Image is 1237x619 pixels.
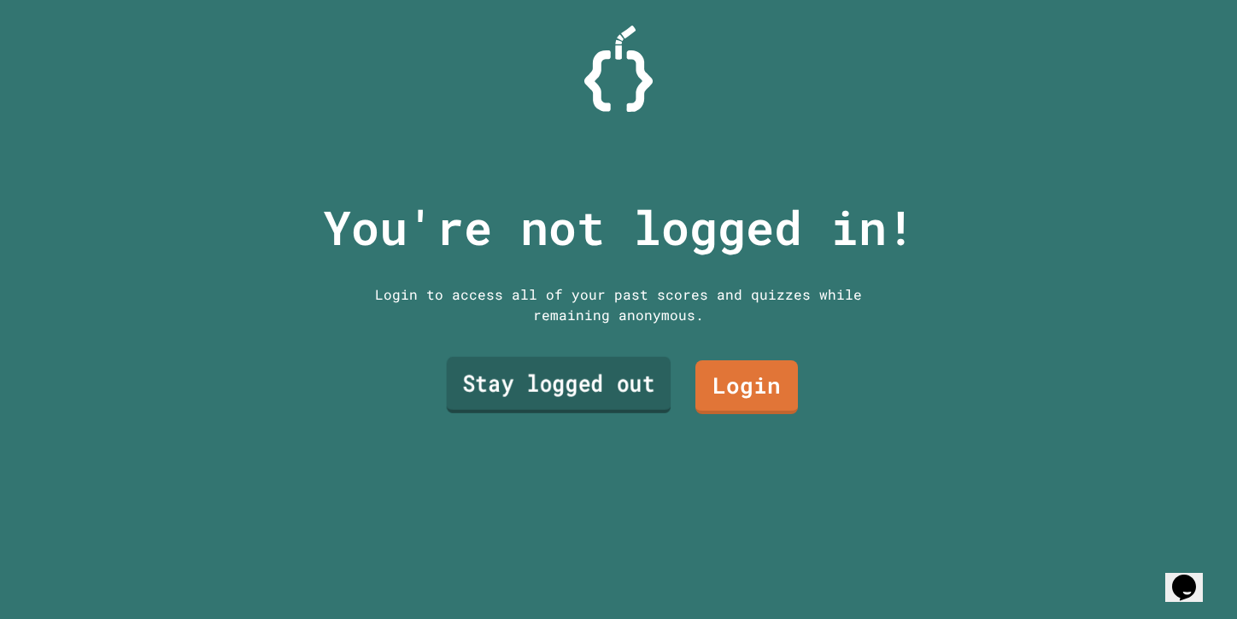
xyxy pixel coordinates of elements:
p: You're not logged in! [323,192,915,263]
a: Login [695,360,798,414]
iframe: chat widget [1165,551,1220,602]
img: Logo.svg [584,26,653,112]
div: Login to access all of your past scores and quizzes while remaining anonymous. [362,284,875,325]
a: Stay logged out [447,357,671,413]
